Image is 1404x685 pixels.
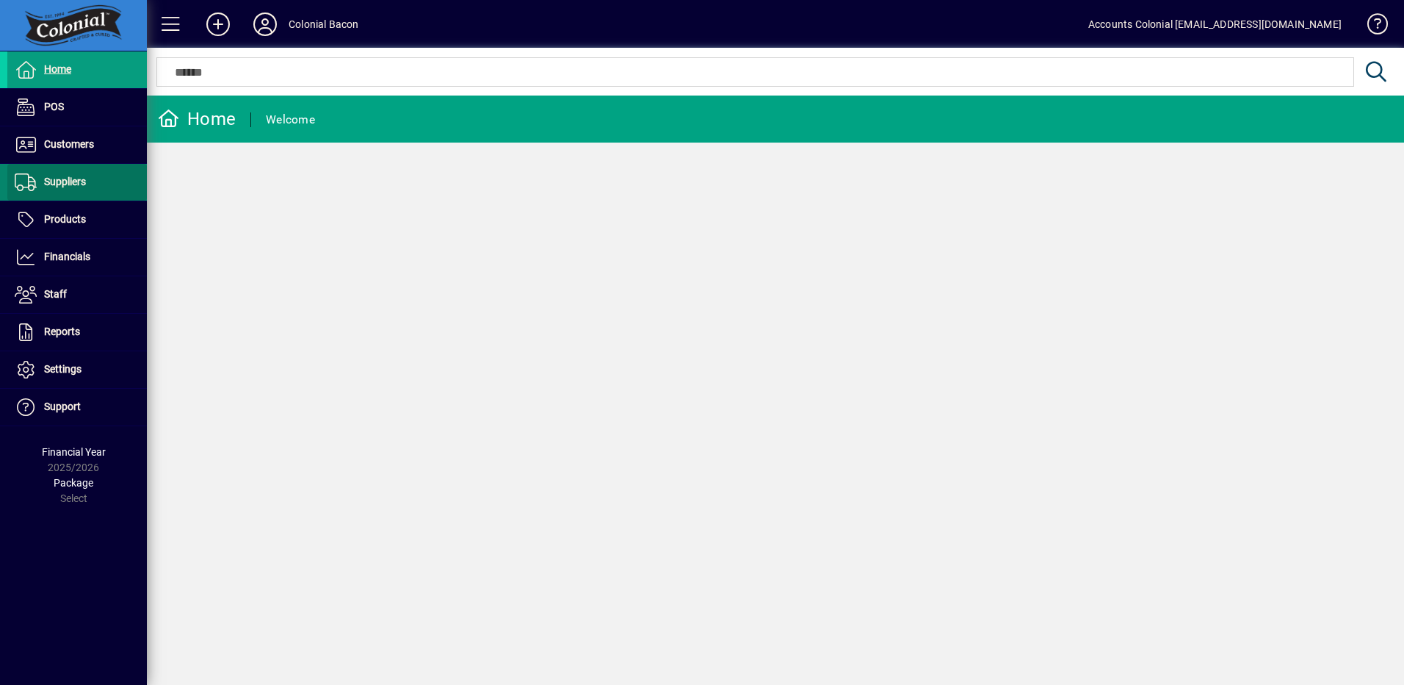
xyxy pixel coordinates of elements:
[1356,3,1386,51] a: Knowledge Base
[158,107,236,131] div: Home
[242,11,289,37] button: Profile
[44,401,81,412] span: Support
[44,288,67,300] span: Staff
[289,12,358,36] div: Colonial Bacon
[44,63,71,75] span: Home
[44,251,90,262] span: Financials
[7,389,147,426] a: Support
[1088,12,1342,36] div: Accounts Colonial [EMAIL_ADDRESS][DOMAIN_NAME]
[44,138,94,150] span: Customers
[44,176,86,187] span: Suppliers
[7,314,147,351] a: Reports
[7,126,147,163] a: Customers
[7,201,147,238] a: Products
[44,213,86,225] span: Products
[44,326,80,337] span: Reports
[42,446,106,458] span: Financial Year
[7,239,147,276] a: Financials
[44,363,82,375] span: Settings
[7,164,147,201] a: Suppliers
[7,351,147,388] a: Settings
[266,108,315,132] div: Welcome
[195,11,242,37] button: Add
[54,477,93,489] span: Package
[7,89,147,126] a: POS
[44,101,64,112] span: POS
[7,276,147,313] a: Staff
